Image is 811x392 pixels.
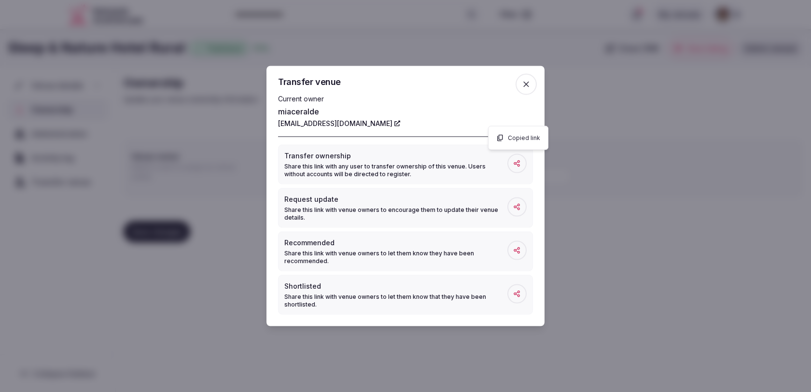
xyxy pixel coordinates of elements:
p: Share this link with venue owners to encourage them to update their venue details. [284,206,507,222]
button: RecommendedShare this link with venue owners to let them know they have been recommended. [278,232,533,271]
p: Request update [284,195,507,204]
p: Recommended [284,238,507,248]
span: Copied link [508,134,540,142]
button: ShortlistedShare this link with venue owners to let them know that they have been shortlisted. [278,275,533,315]
p: Share this link with any user to transfer ownership of this venue. Users without accounts will be... [284,163,507,178]
button: Request updateShare this link with venue owners to encourage them to update their venue details. [278,188,533,228]
h2: Transfer venue [278,78,533,86]
a: [EMAIL_ADDRESS][DOMAIN_NAME] [278,119,400,128]
p: Current owner [278,94,533,104]
button: Transfer ownershipShare this link with any user to transfer ownership of this venue. Users withou... [278,145,533,184]
p: Shortlisted [284,281,507,291]
p: miaceralde [278,106,533,117]
p: Share this link with venue owners to let them know they have been recommended. [284,250,507,265]
p: Share this link with venue owners to let them know that they have been shortlisted. [284,293,507,308]
p: Transfer ownership [284,151,507,161]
